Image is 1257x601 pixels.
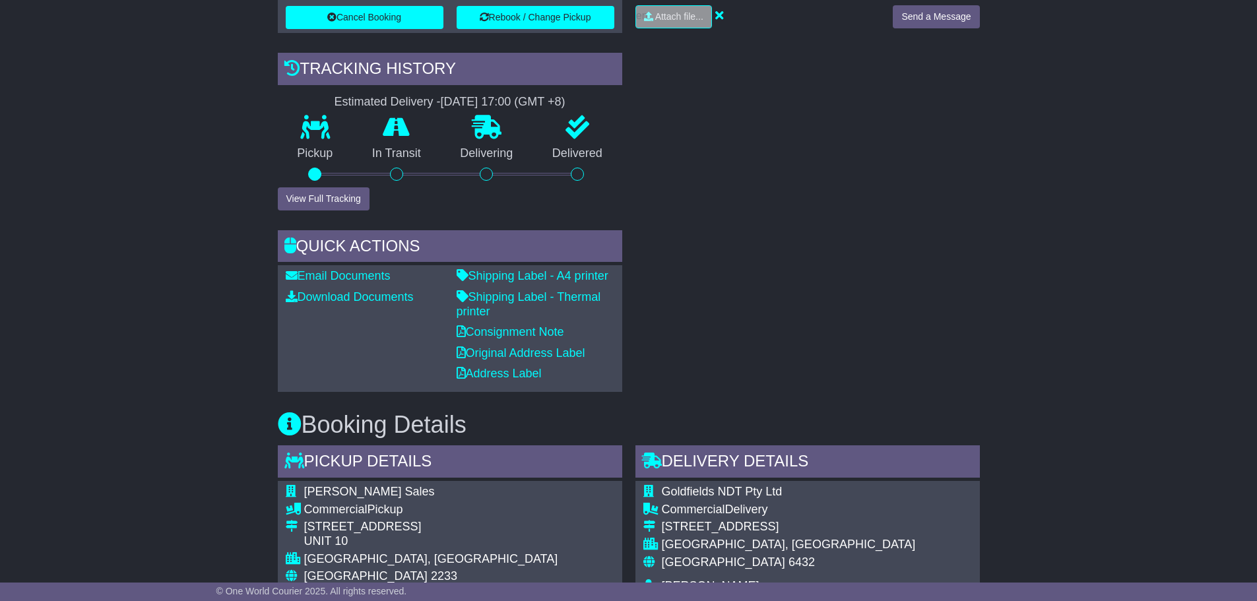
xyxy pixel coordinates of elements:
a: Original Address Label [457,346,585,360]
span: [PERSON_NAME] Sales [304,485,435,498]
button: View Full Tracking [278,187,370,210]
a: Shipping Label - A4 printer [457,269,608,282]
div: Quick Actions [278,230,622,266]
p: Pickup [278,146,353,161]
a: Email Documents [286,269,391,282]
button: Rebook / Change Pickup [457,6,614,29]
span: © One World Courier 2025. All rights reserved. [216,586,407,596]
a: Download Documents [286,290,414,303]
p: Delivering [441,146,533,161]
span: Commercial [662,503,725,516]
a: Address Label [457,367,542,380]
div: Delivery [662,503,916,517]
div: Pickup [304,503,558,517]
div: [STREET_ADDRESS] [662,520,916,534]
h3: Booking Details [278,412,980,438]
p: In Transit [352,146,441,161]
span: Commercial [304,503,368,516]
button: Cancel Booking [286,6,443,29]
div: Delivery Details [635,445,980,481]
div: [STREET_ADDRESS] [304,520,558,534]
span: 2233 [431,569,457,583]
button: Send a Message [893,5,979,28]
div: [GEOGRAPHIC_DATA], [GEOGRAPHIC_DATA] [304,552,558,567]
span: [GEOGRAPHIC_DATA] [304,569,428,583]
span: Goldfields NDT Pty Ltd [662,485,783,498]
div: [DATE] 17:00 (GMT +8) [441,95,565,110]
div: Tracking history [278,53,622,88]
span: [GEOGRAPHIC_DATA] [662,555,785,569]
div: Pickup Details [278,445,622,481]
div: Estimated Delivery - [278,95,622,110]
span: 6432 [789,555,815,569]
p: Delivered [532,146,622,161]
a: Consignment Note [457,325,564,338]
span: [PERSON_NAME] [662,579,759,592]
a: Shipping Label - Thermal printer [457,290,601,318]
div: [GEOGRAPHIC_DATA], [GEOGRAPHIC_DATA] [662,538,916,552]
div: UNIT 10 [304,534,558,549]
